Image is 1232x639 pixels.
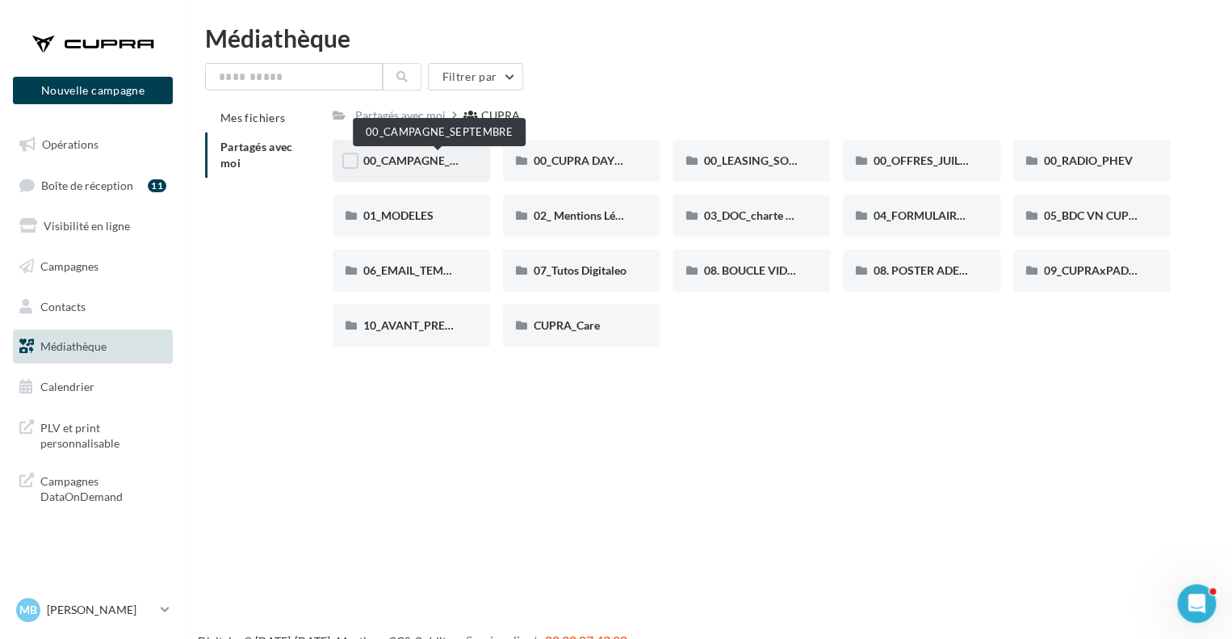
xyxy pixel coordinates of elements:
[10,290,176,324] a: Contacts
[10,128,176,162] a: Opérations
[10,464,176,511] a: Campagnes DataOnDemand
[40,259,98,273] span: Campagnes
[481,107,520,124] div: CUPRA
[40,380,94,393] span: Calendrier
[220,140,293,170] span: Partagés avec moi
[40,417,166,452] span: PLV et print personnalisable
[363,318,627,332] span: 10_AVANT_PREMIÈRES_CUPRA (VENTES PRIVEES)
[40,299,86,313] span: Contacts
[47,602,154,618] p: [PERSON_NAME]
[428,63,523,90] button: Filtrer par
[10,410,176,458] a: PLV et print personnalisable
[363,208,434,222] span: 01_MODELES
[874,263,976,277] span: 08. POSTER ADEME
[363,153,514,167] span: 00_CAMPAGNE_SEPTEMBRE
[703,208,915,222] span: 03_DOC_charte graphique et GUIDELINES
[703,263,916,277] span: 08. BOUCLE VIDEO ECRAN SHOWROOM
[10,370,176,404] a: Calendrier
[534,208,640,222] span: 02_ Mentions Légales
[534,153,651,167] span: 00_CUPRA DAYS (JPO)
[534,318,600,332] span: CUPRA_Care
[220,111,285,124] span: Mes fichiers
[10,330,176,364] a: Médiathèque
[874,208,1113,222] span: 04_FORMULAIRE DES DEMANDES CRÉATIVES
[19,602,37,618] span: MB
[40,339,107,353] span: Médiathèque
[40,470,166,505] span: Campagnes DataOnDemand
[874,153,1012,167] span: 00_OFFRES_JUILLET AOÛT
[703,153,883,167] span: 00_LEASING_SOCIAL_ÉLECTRIQUE
[1044,153,1133,167] span: 00_RADIO_PHEV
[10,209,176,243] a: Visibilité en ligne
[41,178,133,191] span: Boîte de réception
[13,595,173,625] a: MB [PERSON_NAME]
[205,26,1213,50] div: Médiathèque
[1044,263,1141,277] span: 09_CUPRAxPADEL
[13,77,173,104] button: Nouvelle campagne
[148,179,166,192] div: 11
[355,107,446,124] div: Partagés avec moi
[1044,208,1172,222] span: 05_BDC VN CUPRA 2024
[44,219,130,233] span: Visibilité en ligne
[10,250,176,284] a: Campagnes
[353,118,526,146] div: 00_CAMPAGNE_SEPTEMBRE
[534,263,626,277] span: 07_Tutos Digitaleo
[363,263,551,277] span: 06_EMAIL_TEMPLATE HTML CUPRA
[10,168,176,203] a: Boîte de réception11
[1177,584,1216,623] iframe: Intercom live chat
[42,137,98,151] span: Opérations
